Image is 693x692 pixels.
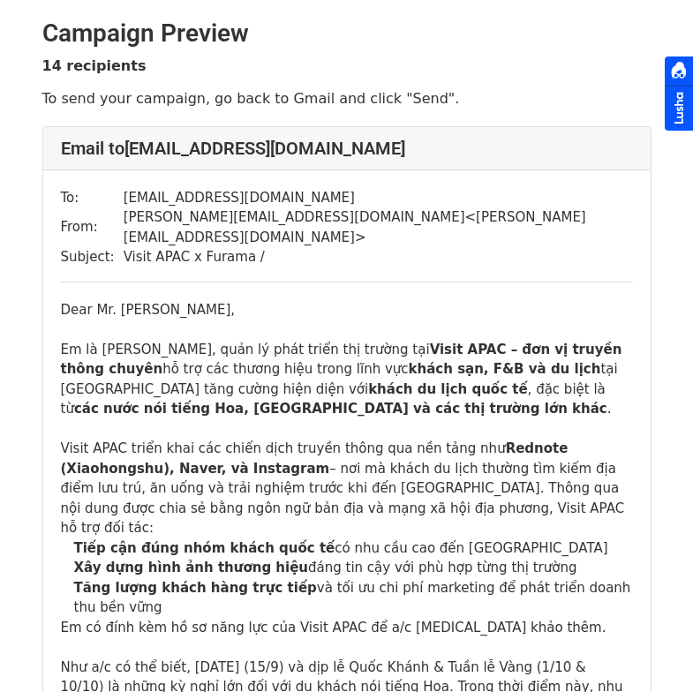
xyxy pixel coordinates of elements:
b: Rednote (Xiaohongshu), Naver, và Instagram [61,440,569,477]
li: đáng tin cậy với phù hợp từng thị trường [74,558,633,578]
td: Visit APAC x Furama / [124,247,633,267]
li: có nhu cầu cao đến [GEOGRAPHIC_DATA] [74,538,633,559]
p: To send your campaign, go back to Gmail and click "Send". [42,89,652,108]
td: [PERSON_NAME][EMAIL_ADDRESS][DOMAIN_NAME] < [PERSON_NAME][EMAIL_ADDRESS][DOMAIN_NAME] > [124,207,633,247]
strong: 14 recipients [42,57,147,74]
b: khách sạn, F&B và du lịch [409,361,601,377]
td: To: [61,188,124,208]
b: Xây dựng hình ảnh thương hiệu [74,560,309,575]
b: Tăng lượng khách hàng trực tiếp [74,580,317,596]
td: Subject: [61,247,124,267]
b: Tiếp cận đúng nhóm khách quốc tế [74,540,335,556]
h2: Campaign Preview [42,19,652,49]
td: [EMAIL_ADDRESS][DOMAIN_NAME] [124,188,633,208]
h4: Email to [EMAIL_ADDRESS][DOMAIN_NAME] [61,138,633,159]
b: các nước nói tiếng Hoa, [GEOGRAPHIC_DATA] và các thị trường lớn khác [74,401,607,417]
li: và tối ưu chi phí marketing để phát triển doanh thu bền vững [74,578,633,618]
td: From: [61,207,124,247]
b: khách du lịch quốc tế [368,381,527,397]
